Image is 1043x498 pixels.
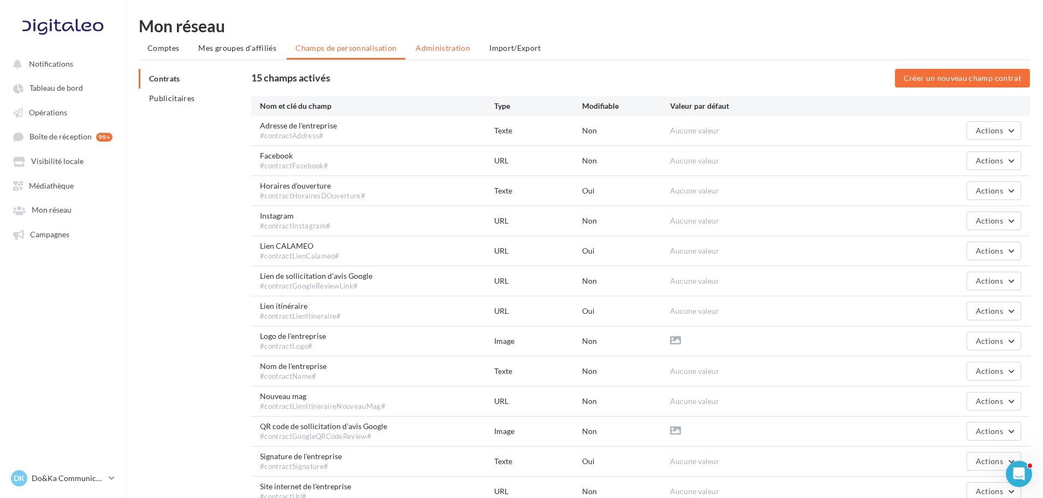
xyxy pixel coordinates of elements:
span: Actions [976,306,1003,315]
div: Texte [494,456,582,467]
span: Aucune valeur [670,126,719,135]
span: Aucune valeur [670,366,719,376]
span: Actions [976,246,1003,255]
a: Mon réseau [7,200,119,219]
span: Aucune valeur [670,186,719,195]
span: Actions [976,456,1003,466]
span: Aucune valeur [670,306,719,315]
span: Aucune valeur [670,487,719,496]
button: Actions [967,392,1021,411]
span: Lien de sollicitation d'avis Google [260,271,372,291]
span: Actions [976,276,1003,285]
span: Horaires d'ouverture [260,180,365,201]
p: Do&Ka Communication [32,473,104,484]
div: Nom et clé du champ [260,101,494,112]
span: Logo de l'entreprise [260,331,326,351]
span: Import/Export [489,43,541,52]
span: Actions [976,156,1003,165]
div: 99+ [96,133,112,142]
div: #contractLienItineraireNouveauMag# [260,402,386,412]
span: Actions [976,396,1003,406]
span: Mon réseau [32,206,72,215]
a: DK Do&Ka Communication [9,468,117,489]
div: URL [494,396,582,407]
div: Non [582,396,670,407]
div: Non [582,366,670,377]
div: Non [582,486,670,497]
span: Lien itinéraire [260,301,341,321]
div: Oui [582,185,670,196]
span: Aucune valeur [670,456,719,466]
div: Non [582,125,670,136]
span: Mes groupes d'affiliés [198,43,276,52]
a: Campagnes [7,224,119,244]
span: Actions [976,186,1003,195]
div: Modifiable [582,101,670,112]
div: URL [494,155,582,166]
a: Visibilité locale [7,151,119,171]
div: Mon réseau [139,17,1030,34]
span: Signature de l'entreprise [260,451,342,472]
div: Oui [582,306,670,317]
span: Actions [976,487,1003,496]
div: URL [494,215,582,226]
div: URL [494,306,582,317]
span: Tableau de bord [29,84,83,93]
span: Lien CALAMEO [260,241,340,261]
div: #contractGoogleReviewLink# [260,282,372,291]
span: Actions [976,426,1003,436]
span: Actions [976,216,1003,225]
button: Actions [967,242,1021,260]
div: #contractSignature# [260,462,342,472]
div: Texte [494,366,582,377]
button: Actions [967,272,1021,290]
div: Valeur par défaut [670,101,904,112]
a: Tableau de bord [7,78,119,97]
button: Actions [967,151,1021,170]
span: Aucune valeur [670,216,719,225]
button: Actions [967,332,1021,350]
div: Image [494,336,582,347]
div: Non [582,155,670,166]
div: Texte [494,125,582,136]
span: Facebook [260,150,328,171]
span: Aucune valeur [670,246,719,255]
span: 15 champs activés [251,72,330,84]
div: Non [582,215,670,226]
button: Notifications [7,54,115,73]
span: Médiathèque [29,181,74,190]
div: URL [494,276,582,286]
div: #contractAddress# [260,131,337,141]
span: Aucune valeur [670,156,719,165]
div: #contractInstagram# [260,221,330,231]
button: Actions [967,212,1021,230]
div: URL [494,486,582,497]
button: Actions [967,452,1021,471]
span: Actions [976,366,1003,376]
iframe: Intercom live chat [1006,461,1032,487]
div: #contractHorairesDOuverture# [260,191,365,201]
span: QR code de sollicitation d’avis Google [260,421,387,442]
div: Image [494,426,582,437]
span: Visibilité locale [31,157,84,166]
div: URL [494,245,582,256]
button: Créer un nouveau champ contrat [895,69,1030,87]
span: Boîte de réception [29,132,92,142]
div: #contractLogo# [260,342,326,351]
div: Non [582,276,670,286]
span: Adresse de l'entreprise [260,120,337,141]
button: Actions [967,121,1021,140]
div: Non [582,336,670,347]
span: Aucune valeur [670,276,719,285]
span: Instagram [260,210,330,231]
div: #contractLienItineraire# [260,312,341,321]
div: #contractFacebook# [260,161,328,171]
span: Nom de l'entreprise [260,361,327,382]
button: Actions [967,362,1021,380]
span: Campagnes [30,230,69,239]
button: Actions [967,181,1021,200]
button: Actions [967,422,1021,441]
div: Oui [582,456,670,467]
div: Non [582,426,670,437]
a: Médiathèque [7,175,119,195]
